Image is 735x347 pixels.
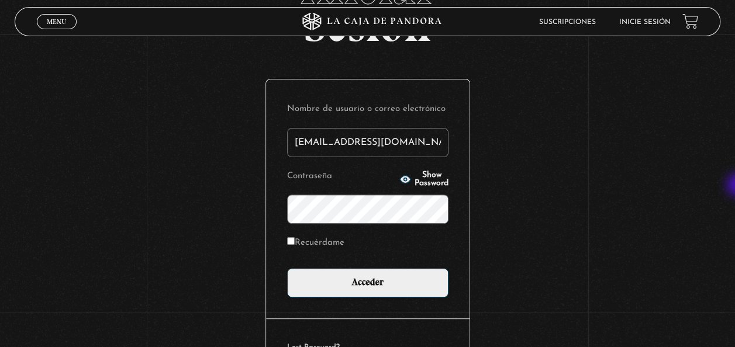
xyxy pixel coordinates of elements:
button: Show Password [399,171,448,188]
span: Show Password [415,171,448,188]
span: Menu [47,18,66,25]
label: Nombre de usuario o correo electrónico [287,100,448,119]
span: Cerrar [43,28,71,36]
a: Suscripciones [539,19,596,26]
label: Recuérdame [287,234,344,252]
a: Inicie sesión [619,19,671,26]
input: Acceder [287,268,448,297]
input: Recuérdame [287,237,295,245]
a: View your shopping cart [682,13,698,29]
label: Contraseña [287,168,396,186]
